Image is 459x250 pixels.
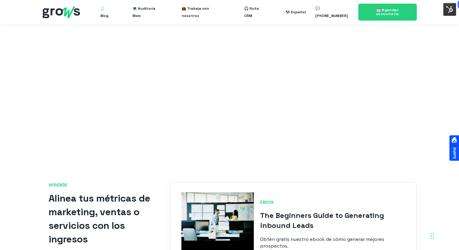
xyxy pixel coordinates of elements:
[291,8,306,16] div: Español
[49,192,155,246] h2: Alinea tus métricas de marketing, ventas o servicios con los ingresos
[260,210,390,231] h3: The Beginners Guide to Generating Inbound Leads
[443,3,456,16] img: Interruptor del menú de herramientas de HubSpot
[244,2,266,22] a: 🎧 Ruta CRM
[376,8,399,16] span: 🗓️ Agendar consultoría
[182,2,225,22] a: 💼 Trabaja con nosotros
[132,2,162,22] a: 💻 Auditoría Web
[429,221,459,250] iframe: Chat Widget
[358,4,417,21] a: 🗓️ Agendar consultoría
[260,199,390,206] span: EBOOK
[49,182,155,188] span: APRENDE
[431,227,434,245] div: Arrastrar
[260,236,390,249] p: Obtén gratis nuestro ebook de cómo generar mejores prospectos.
[315,2,351,22] a: 💬 [PHONE_NUMBER]
[429,221,459,250] div: Widget de chat
[100,2,113,22] a: 🧾 Blog
[43,6,80,18] img: grows - hubspot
